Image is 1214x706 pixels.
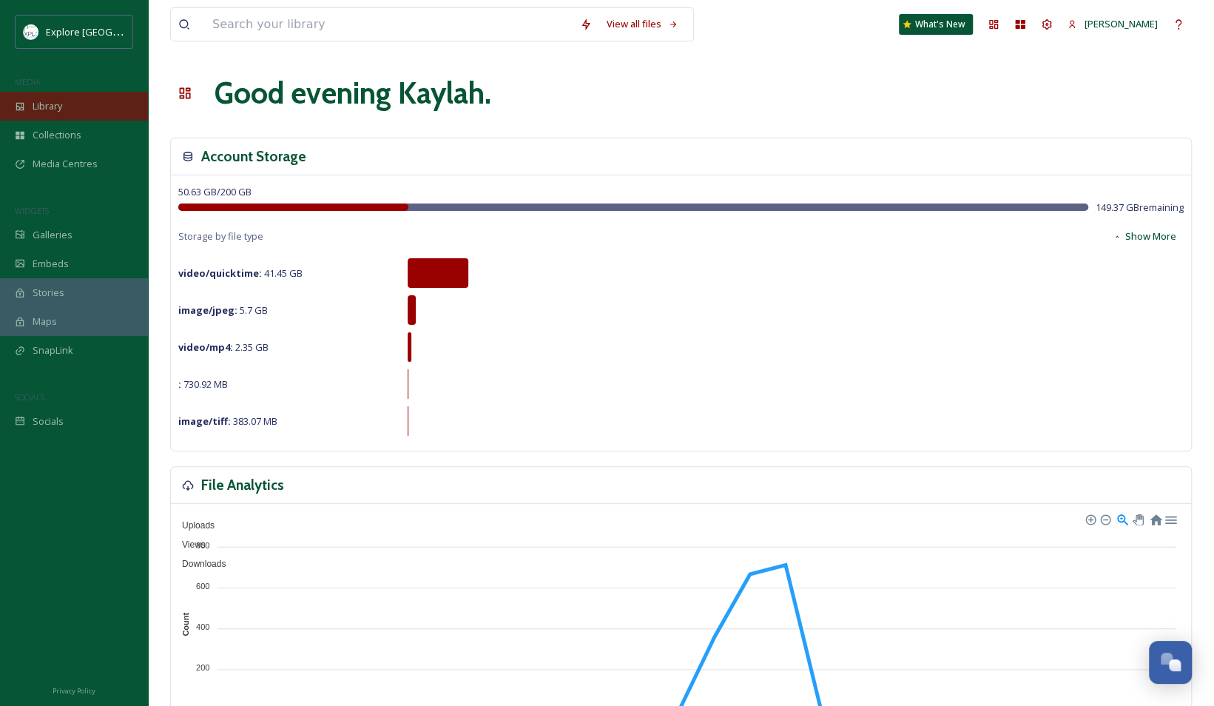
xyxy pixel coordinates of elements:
span: 2.35 GB [178,340,269,354]
a: View all files [599,10,686,38]
div: Zoom Out [1099,514,1110,524]
button: Show More [1105,222,1184,251]
strong: video/mp4 : [178,340,233,354]
span: Privacy Policy [53,686,95,696]
strong: image/jpeg : [178,303,237,317]
div: Menu [1164,512,1176,525]
span: 149.37 GB remaining [1096,201,1184,215]
img: north%20marion%20account.png [24,24,38,39]
div: Reset Zoom [1149,512,1161,525]
span: [PERSON_NAME] [1085,17,1158,30]
span: SOCIALS [15,391,44,403]
span: Maps [33,315,57,329]
h1: Good evening Kaylah . [215,71,491,115]
h3: Account Storage [201,146,306,167]
span: Socials [33,414,64,428]
span: 383.07 MB [178,414,277,428]
a: What's New [899,14,973,35]
div: Zoom In [1085,514,1095,524]
h3: File Analytics [201,474,284,496]
text: Count [181,612,190,636]
strong: : [178,377,181,391]
span: Collections [33,128,81,142]
span: 41.45 GB [178,266,303,280]
strong: video/quicktime : [178,266,262,280]
span: Media Centres [33,157,98,171]
span: 5.7 GB [178,303,268,317]
span: WIDGETS [15,205,49,216]
span: Library [33,99,62,113]
div: Selection Zoom [1116,512,1128,525]
input: Search your library [205,8,573,41]
span: SnapLink [33,343,73,357]
tspan: 200 [196,663,209,672]
span: 730.92 MB [178,377,228,391]
span: Galleries [33,228,72,242]
span: MEDIA [15,76,41,87]
div: Panning [1133,514,1142,523]
span: Views [171,539,206,550]
a: [PERSON_NAME] [1060,10,1165,38]
span: Storage by file type [178,229,263,243]
span: Explore [GEOGRAPHIC_DATA][PERSON_NAME] [46,24,249,38]
a: Privacy Policy [53,681,95,699]
strong: image/tiff : [178,414,231,428]
tspan: 800 [196,540,209,549]
span: Uploads [171,520,215,531]
span: Stories [33,286,64,300]
span: Downloads [171,559,226,569]
tspan: 600 [196,582,209,591]
span: Embeds [33,257,69,271]
tspan: 400 [196,622,209,631]
span: 50.63 GB / 200 GB [178,185,252,198]
button: Open Chat [1149,641,1192,684]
